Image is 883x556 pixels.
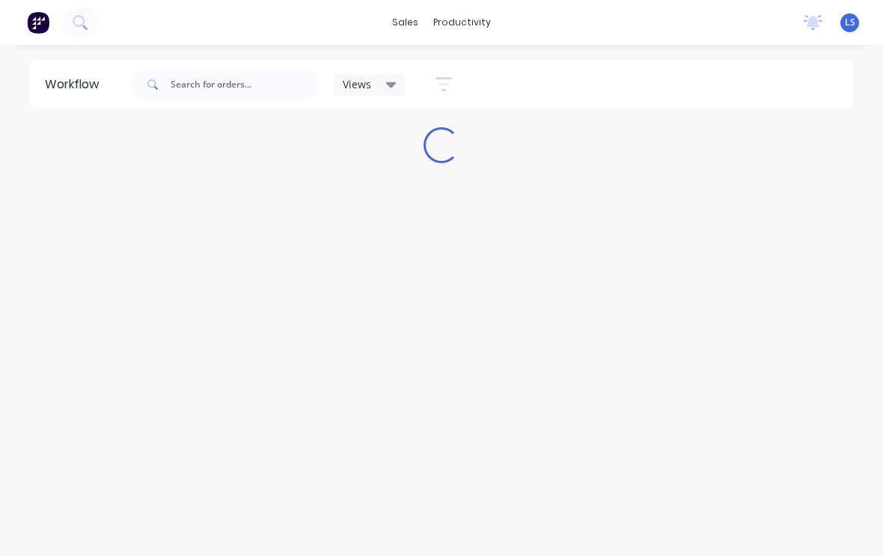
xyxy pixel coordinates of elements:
div: Workflow [45,76,106,94]
span: LS [845,16,855,29]
img: Factory [27,11,49,34]
div: productivity [426,11,498,34]
div: sales [385,11,426,34]
input: Search for orders... [171,70,319,100]
span: Views [343,76,371,92]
